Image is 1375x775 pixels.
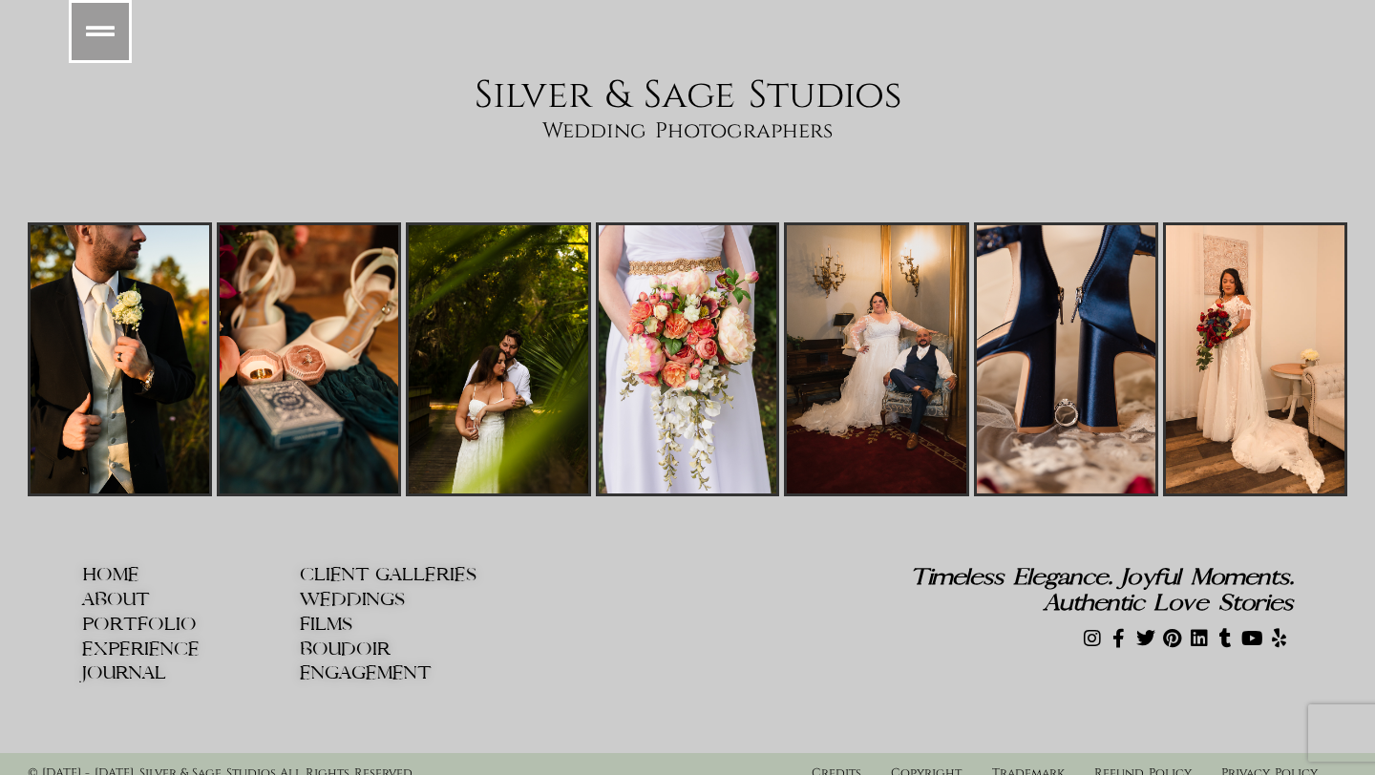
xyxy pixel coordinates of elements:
a: ENGAGEMENT [300,663,518,683]
a: HOME [82,565,300,585]
span: HOME [82,565,139,585]
a: PORTFOLIO [82,615,300,635]
a: EXPERIENCE [82,639,300,660]
span: FILMS [300,615,352,635]
span: EXPERIENCE [82,639,200,660]
a: FILMS [300,615,518,635]
a: JOURNAL [82,663,300,683]
span: PORTFOLIO [82,615,197,635]
a: WEDDINGS [300,590,518,610]
span: ENGAGEMENT [300,663,432,683]
a: BOUDOIR [300,639,518,660]
img: Florida Elegant Wedding Photographers [406,222,590,496]
span: WEDDINGS [300,590,405,610]
span: ABOUT [82,590,150,610]
span: CLIENT GALLERIES [300,565,476,585]
span: JOURNAL [82,663,166,683]
a: ABOUT [82,590,300,610]
img: Florida Wedding Photographers [217,222,401,496]
h2: Timeless Elegance. Joyful Moments. Authentic Love Stories [809,565,1293,617]
span: BOUDOIR [300,639,391,660]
